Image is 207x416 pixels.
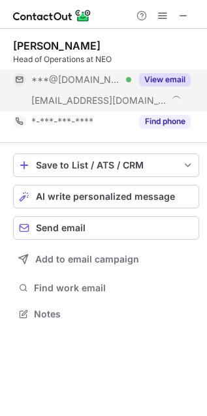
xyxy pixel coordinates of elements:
span: AI write personalized message [36,191,175,202]
button: Add to email campaign [13,248,199,271]
span: [EMAIL_ADDRESS][DOMAIN_NAME] [31,95,167,106]
div: Head of Operations at NEO [13,54,199,65]
span: Add to email campaign [35,254,139,264]
div: Save to List / ATS / CRM [36,160,176,170]
span: ***@[DOMAIN_NAME] [31,74,121,86]
button: Reveal Button [139,73,191,86]
span: Notes [34,308,194,320]
button: Notes [13,305,199,323]
button: save-profile-one-click [13,153,199,177]
span: Send email [36,223,86,233]
button: Reveal Button [139,115,191,128]
button: Send email [13,216,199,240]
div: [PERSON_NAME] [13,39,101,52]
button: AI write personalized message [13,185,199,208]
button: Find work email [13,279,199,297]
span: Find work email [34,282,194,294]
img: ContactOut v5.3.10 [13,8,91,24]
